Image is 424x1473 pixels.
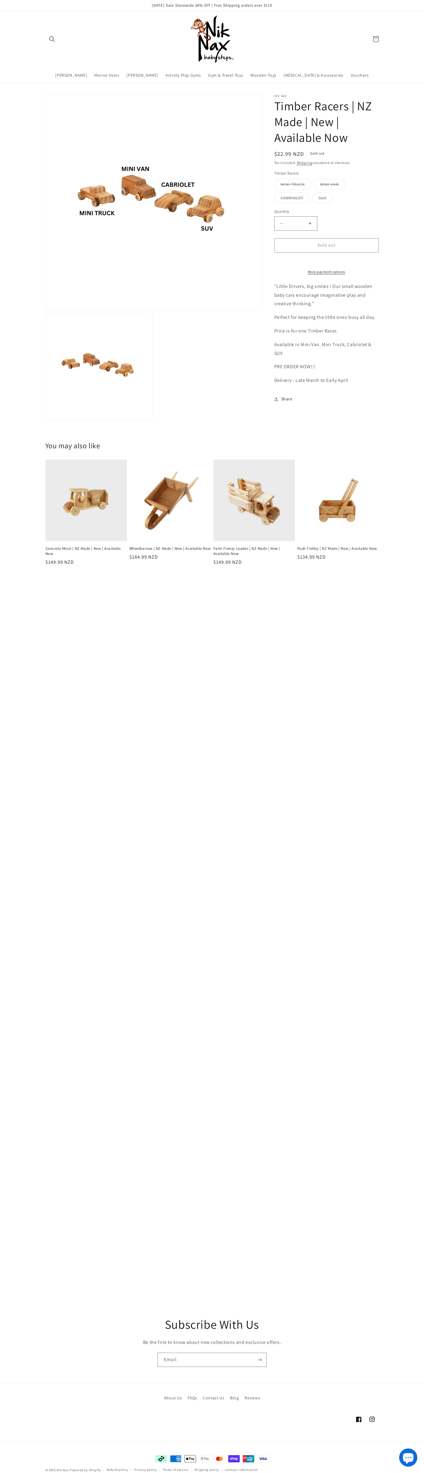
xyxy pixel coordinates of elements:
a: Contact information [225,1467,258,1473]
label: MINI TRUCK [274,179,311,190]
a: About Us [164,1394,182,1403]
button: Sold out [274,238,379,252]
a: [PERSON_NAME] [52,69,91,82]
a: Nik Nax [185,13,239,66]
span: $22.99 NZD [274,150,304,158]
inbox-online-store-chat: Shopify online store chat [397,1448,419,1468]
a: Contact Us [203,1393,224,1403]
a: Nik Nax [57,1468,69,1472]
a: Shipping [297,160,312,165]
legend: Timber Racers [274,170,299,176]
p: Be the first to know about new collections and exclusive offers. [106,1338,318,1347]
a: Gym & Travel Toys [205,69,247,82]
h2: Subscribe With Us [27,1316,397,1332]
img: Nik Nax [188,15,236,63]
span: Activity Play Gyms [165,72,201,78]
p: Available in Mini Van, Mini Truck, Cabriolet & SUV [274,340,379,358]
a: Merino Vests [91,69,123,82]
a: [MEDICAL_DATA] & Accessories [280,69,347,82]
a: Reviews [245,1393,260,1403]
span: [DATE] Sale Storewide 30% Off | Free Shipping orders over $110 [152,3,272,8]
a: Terms of service [163,1467,188,1473]
label: MINI VAN [314,179,345,190]
span: [PERSON_NAME] [126,72,158,78]
a: Refund policy [107,1467,128,1473]
button: Subscribe [253,1353,266,1367]
span: Merino Vests [94,72,119,78]
a: [PERSON_NAME] [123,69,162,82]
span: [PERSON_NAME] [55,72,87,78]
span: [MEDICAL_DATA] & Accessories [284,72,343,78]
p: PRE ORDER NOW!!! [274,362,379,371]
a: Shipping policy [194,1467,219,1473]
a: Push Trolley | NZ Made | New | Available Now [297,546,379,551]
small: © 2025, [45,1468,69,1472]
a: Privacy policy [134,1467,157,1473]
a: Concrete Mixer | NZ Made | New | Available Now [45,546,127,556]
label: Quantity [274,209,379,215]
label: SUV [312,192,333,203]
summary: Search [45,32,59,46]
span: Wooden Toys [250,72,276,78]
media-gallery: Gallery Viewer [45,94,262,421]
span: Vouchers [351,72,369,78]
div: Tax included. calculated at checkout. [274,160,379,166]
a: Blog [230,1393,239,1403]
a: Vouchers [347,69,372,82]
summary: Share [274,392,292,406]
p: Perfect for keeping the little ones busy all day. [274,313,379,322]
a: Wooden Toys [247,69,280,82]
h1: Timber Racers | NZ Made | New | Available Now [274,98,379,145]
p: Price is for one Timber Racer. [274,327,379,336]
span: Gym & Travel Toys [208,72,243,78]
label: CABRIOLET [274,192,310,203]
a: Farm Frenzy Loader | NZ Made | New | Available Now [213,546,295,556]
a: Wheelbarrow | NZ Made | New | Available Now [129,546,211,551]
a: FAQs [188,1393,197,1403]
h2: You may also like [45,441,379,450]
a: Powered by Shopify [70,1468,101,1472]
p: Nik Nax [274,94,379,98]
a: Activity Play Gyms [162,69,205,82]
span: Sold out [306,150,329,157]
p: "Little Drivers, big smiles ! Our small wooden baby cars encourage imaginative play and creative ... [274,282,379,308]
p: Delivery - Late March to Early April [274,376,379,385]
a: More payment options [274,269,379,275]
